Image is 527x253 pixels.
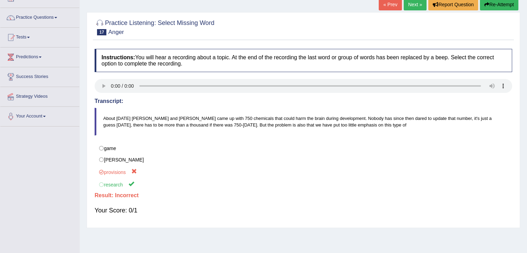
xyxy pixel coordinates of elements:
h4: You will hear a recording about a topic. At the end of the recording the last word or group of wo... [95,49,512,72]
div: Your Score: 0/1 [95,202,512,219]
b: Instructions: [102,54,135,60]
blockquote: About [DATE] [PERSON_NAME] and [PERSON_NAME] came up with 750 chemicals that could harm the brain... [95,108,512,136]
h4: Result: [95,192,512,199]
h2: Practice Listening: Select Missing Word [95,18,214,35]
a: Predictions [0,47,79,65]
small: Anger [108,29,124,35]
span: 17 [97,29,106,35]
label: game [95,142,512,154]
label: [PERSON_NAME] [95,154,512,166]
a: Success Stories [0,67,79,85]
label: research [95,178,512,191]
h4: Transcript: [95,98,512,104]
a: Practice Questions [0,8,79,25]
a: Strategy Videos [0,87,79,104]
a: Your Account [0,107,79,124]
label: provisions [95,165,512,178]
a: Tests [0,28,79,45]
